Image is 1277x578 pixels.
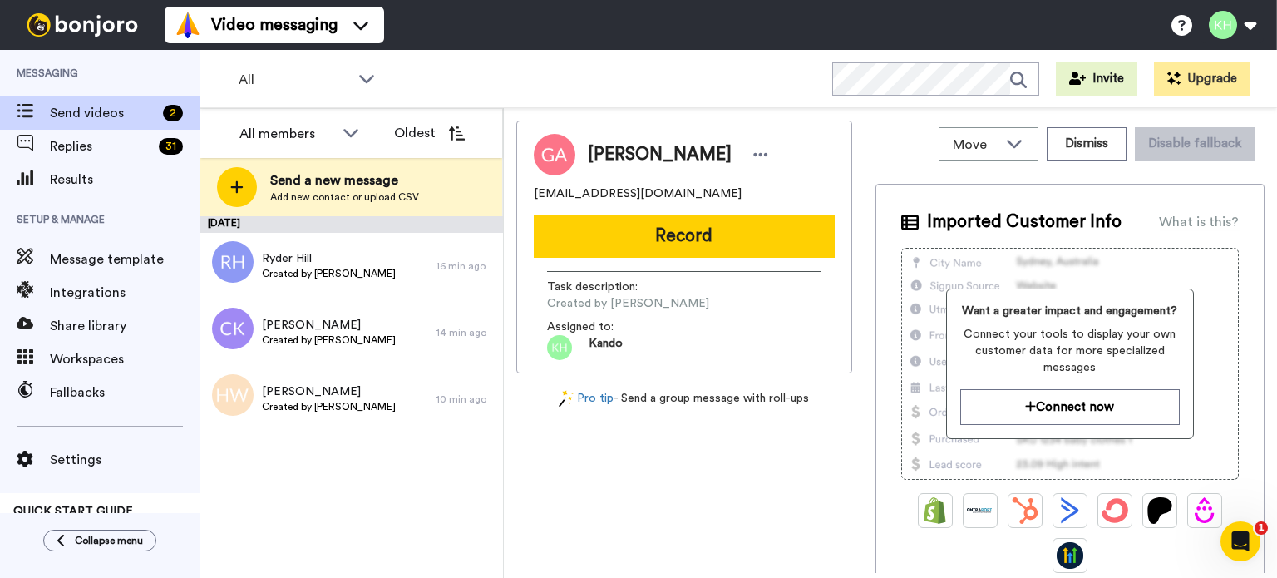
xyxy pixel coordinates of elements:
span: Want a greater impact and engagement? [960,303,1180,319]
img: magic-wand.svg [559,390,574,408]
span: All [239,70,350,90]
img: hw.png [212,374,254,416]
img: Patreon [1146,497,1173,524]
span: Workspaces [50,349,200,369]
span: Created by [PERSON_NAME] [262,267,396,280]
a: Pro tip [559,390,614,408]
span: Kando [589,335,623,360]
span: Integrations [50,283,200,303]
span: Created by [PERSON_NAME] [262,400,396,413]
span: Send a new message [270,170,419,190]
span: Replies [50,136,152,156]
button: Oldest [382,116,477,150]
iframe: Intercom live chat [1220,521,1260,561]
button: Upgrade [1154,62,1250,96]
img: ConvertKit [1102,497,1128,524]
img: Shopify [922,497,949,524]
img: vm-color.svg [175,12,201,38]
div: All members [239,124,334,144]
span: Task description : [547,279,663,295]
img: Image of Genny [534,134,575,175]
img: ActiveCampaign [1057,497,1083,524]
span: [EMAIL_ADDRESS][DOMAIN_NAME] [534,185,742,202]
span: Share library [50,316,200,336]
div: 31 [159,138,183,155]
div: - Send a group message with roll-ups [516,390,852,408]
span: QUICK START GUIDE [13,506,133,517]
img: GoHighLevel [1057,542,1083,569]
div: 2 [163,105,183,121]
span: Imported Customer Info [927,210,1122,235]
span: Created by [PERSON_NAME] [547,295,709,312]
span: Move [953,135,998,155]
span: Created by [PERSON_NAME] [262,333,396,347]
div: 16 min ago [436,259,495,273]
span: Results [50,170,200,190]
span: Assigned to: [547,319,663,335]
span: Fallbacks [50,383,200,403]
button: Record [534,215,835,258]
button: Collapse menu [43,530,156,551]
img: kh.png [547,335,572,360]
span: [PERSON_NAME] [588,142,732,167]
img: ck.png [212,308,254,349]
span: Settings [50,450,200,470]
img: Hubspot [1012,497,1038,524]
span: Message template [50,249,200,269]
img: Ontraport [967,497,993,524]
div: [DATE] [200,216,503,233]
span: Video messaging [211,13,338,37]
span: [PERSON_NAME] [262,383,396,400]
span: Collapse menu [75,534,143,547]
span: Connect your tools to display your own customer data for more specialized messages [960,326,1180,376]
span: [PERSON_NAME] [262,317,396,333]
button: Connect now [960,389,1180,425]
span: Ryder Hill [262,250,396,267]
button: Dismiss [1047,127,1127,161]
div: 14 min ago [436,326,495,339]
button: Invite [1056,62,1137,96]
span: Send videos [50,103,156,123]
div: 10 min ago [436,393,495,406]
img: Drip [1191,497,1218,524]
span: Add new contact or upload CSV [270,190,419,204]
button: Disable fallback [1135,127,1255,161]
div: What is this? [1159,212,1239,232]
img: rh.png [212,241,254,283]
span: 1 [1255,521,1268,535]
img: bj-logo-header-white.svg [20,13,145,37]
